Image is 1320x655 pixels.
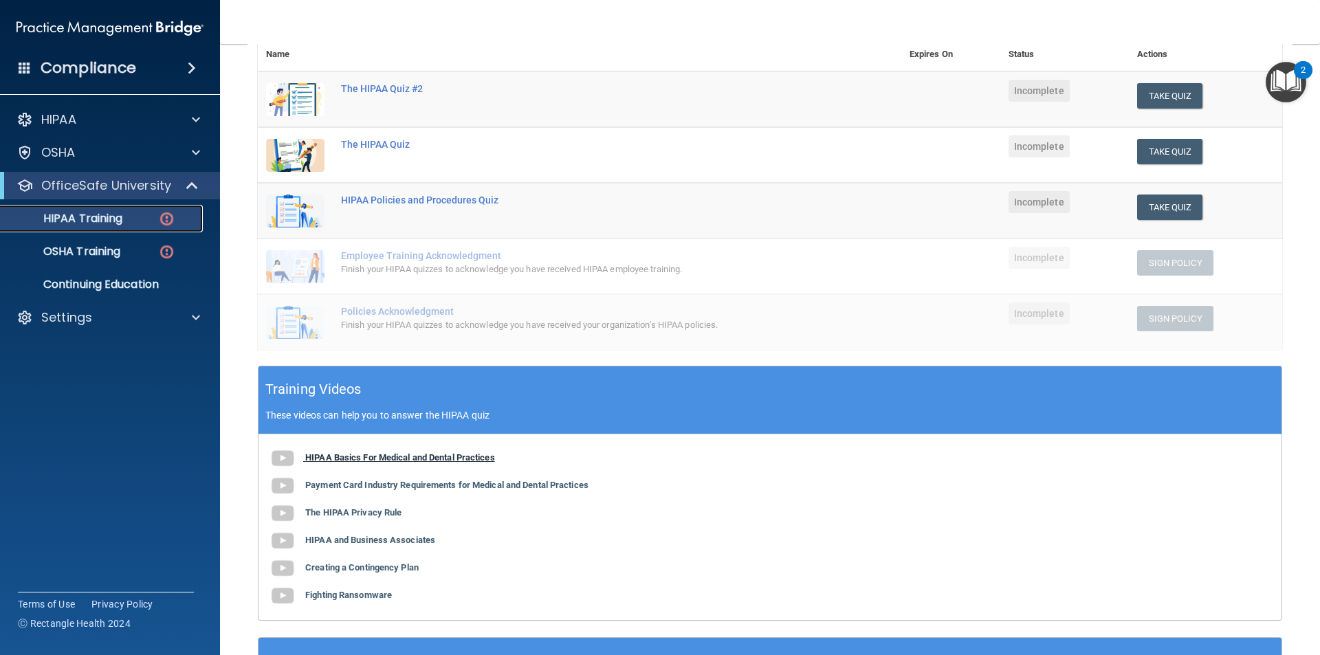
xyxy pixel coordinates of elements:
th: Name [258,38,333,71]
b: Payment Card Industry Requirements for Medical and Dental Practices [305,480,588,490]
div: Finish your HIPAA quizzes to acknowledge you have received your organization’s HIPAA policies. [341,317,833,333]
p: These videos can help you to answer the HIPAA quiz [265,410,1275,421]
span: Incomplete [1009,135,1070,157]
p: OSHA Training [9,245,120,258]
p: Continuing Education [9,278,197,291]
span: Incomplete [1009,191,1070,213]
p: OfficeSafe University [41,177,171,194]
div: 2 [1301,70,1306,88]
img: gray_youtube_icon.38fcd6cc.png [269,500,296,527]
b: Fighting Ransomware [305,590,392,600]
th: Status [1000,38,1129,71]
th: Actions [1129,38,1282,71]
b: The HIPAA Privacy Rule [305,507,401,518]
b: HIPAA Basics For Medical and Dental Practices [305,452,495,463]
div: The HIPAA Quiz [341,139,833,150]
img: danger-circle.6113f641.png [158,210,175,227]
a: Settings [16,309,200,326]
img: danger-circle.6113f641.png [158,243,175,260]
div: Policies Acknowledgment [341,306,833,317]
a: OfficeSafe University [16,177,199,194]
b: HIPAA and Business Associates [305,535,435,545]
button: Take Quiz [1137,83,1203,109]
a: Privacy Policy [91,597,153,611]
p: OSHA [41,144,76,161]
button: Open Resource Center, 2 new notifications [1266,62,1306,102]
img: gray_youtube_icon.38fcd6cc.png [269,527,296,555]
img: gray_youtube_icon.38fcd6cc.png [269,582,296,610]
img: gray_youtube_icon.38fcd6cc.png [269,445,296,472]
b: Creating a Contingency Plan [305,562,419,573]
p: Settings [41,309,92,326]
img: gray_youtube_icon.38fcd6cc.png [269,472,296,500]
th: Expires On [901,38,1000,71]
h5: Training Videos [265,377,362,401]
p: HIPAA Training [9,212,122,225]
div: The HIPAA Quiz #2 [341,83,833,94]
a: OSHA [16,144,200,161]
button: Sign Policy [1137,250,1213,276]
button: Take Quiz [1137,195,1203,220]
p: HIPAA [41,111,76,128]
button: Take Quiz [1137,139,1203,164]
h4: Compliance [41,58,136,78]
span: Ⓒ Rectangle Health 2024 [18,617,131,630]
button: Sign Policy [1137,306,1213,331]
span: Incomplete [1009,80,1070,102]
span: Incomplete [1009,247,1070,269]
img: PMB logo [16,14,203,42]
a: HIPAA [16,111,200,128]
a: Terms of Use [18,597,75,611]
img: gray_youtube_icon.38fcd6cc.png [269,555,296,582]
div: Employee Training Acknowledgment [341,250,833,261]
div: Finish your HIPAA quizzes to acknowledge you have received HIPAA employee training. [341,261,833,278]
span: Incomplete [1009,302,1070,324]
div: HIPAA Policies and Procedures Quiz [341,195,833,206]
